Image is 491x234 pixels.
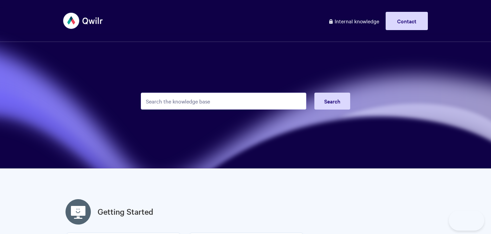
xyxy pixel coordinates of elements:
[141,93,306,110] input: Search the knowledge base
[314,93,350,110] button: Search
[324,97,340,105] span: Search
[449,210,484,231] iframe: Toggle Customer Support
[386,12,428,30] a: Contact
[98,206,153,218] a: Getting Started
[323,12,384,30] a: Internal knowledge
[63,8,103,33] img: Qwilr Help Center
